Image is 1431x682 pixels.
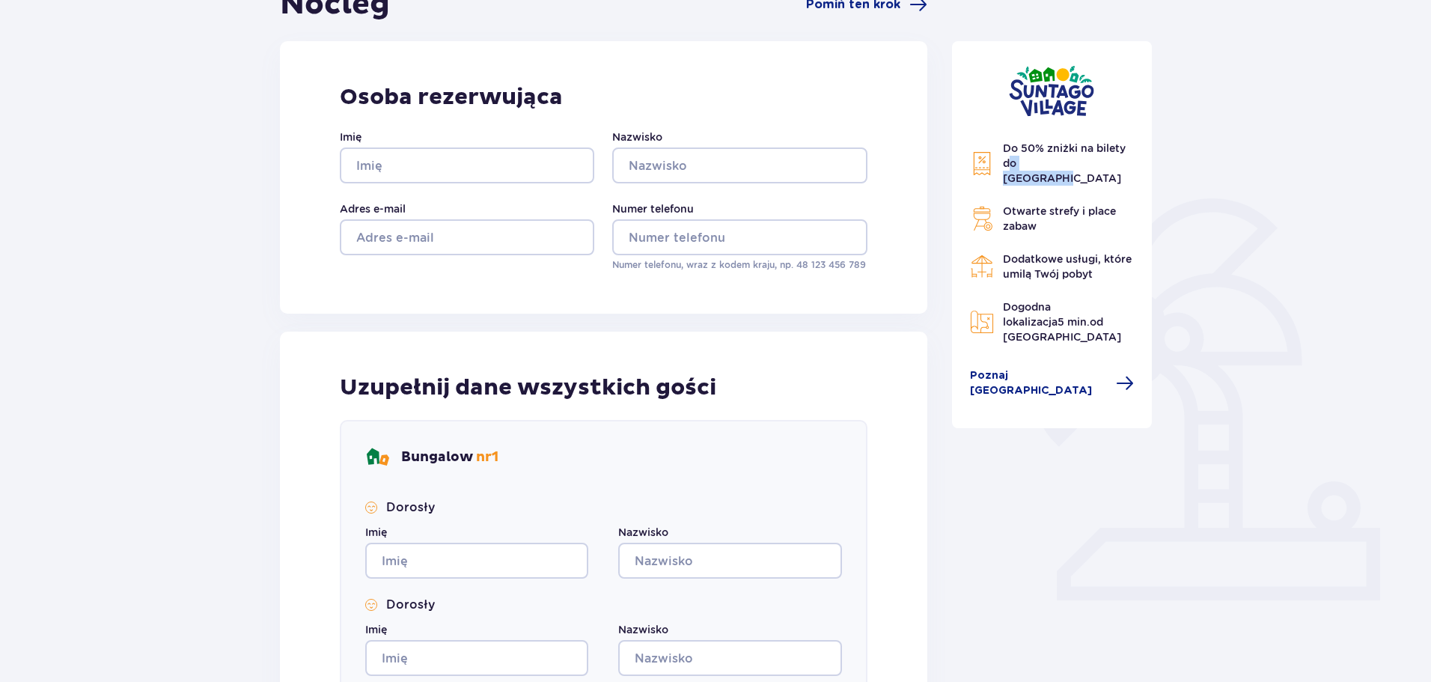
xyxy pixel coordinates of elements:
[612,147,867,183] input: Nazwisko
[340,130,361,144] label: Imię
[340,147,594,183] input: Imię
[612,130,662,144] label: Nazwisko
[340,201,406,216] label: Adres e-mail
[1009,65,1094,117] img: Suntago Village
[1058,316,1090,328] span: 5 min.
[340,83,867,112] p: Osoba rezerwująca
[340,374,716,402] p: Uzupełnij dane wszystkich gości
[365,502,377,514] img: Smile Icon
[618,622,668,637] label: Nazwisko
[340,219,594,255] input: Adres e-mail
[612,219,867,255] input: Numer telefonu
[365,622,387,637] label: Imię
[365,445,389,469] img: bungalows Icon
[612,201,694,216] label: Numer telefonu
[476,448,498,466] span: nr 1
[970,368,1135,398] a: Poznaj [GEOGRAPHIC_DATA]
[365,640,588,676] input: Imię
[970,255,994,278] img: Restaurant Icon
[1003,142,1126,184] span: Do 50% zniżki na bilety do [GEOGRAPHIC_DATA]
[386,597,435,613] p: Dorosły
[618,640,841,676] input: Nazwisko
[365,599,377,611] img: Smile Icon
[618,525,668,540] label: Nazwisko
[970,310,994,334] img: Map Icon
[970,368,1108,398] span: Poznaj [GEOGRAPHIC_DATA]
[970,207,994,231] img: Grill Icon
[1003,301,1121,343] span: Dogodna lokalizacja od [GEOGRAPHIC_DATA]
[1003,253,1132,280] span: Dodatkowe usługi, które umilą Twój pobyt
[612,258,867,272] p: Numer telefonu, wraz z kodem kraju, np. 48 ​123 ​456 ​789
[401,448,498,466] p: Bungalow
[365,525,387,540] label: Imię
[365,543,588,579] input: Imię
[970,151,994,176] img: Discount Icon
[386,499,435,516] p: Dorosły
[1003,205,1116,232] span: Otwarte strefy i place zabaw
[618,543,841,579] input: Nazwisko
